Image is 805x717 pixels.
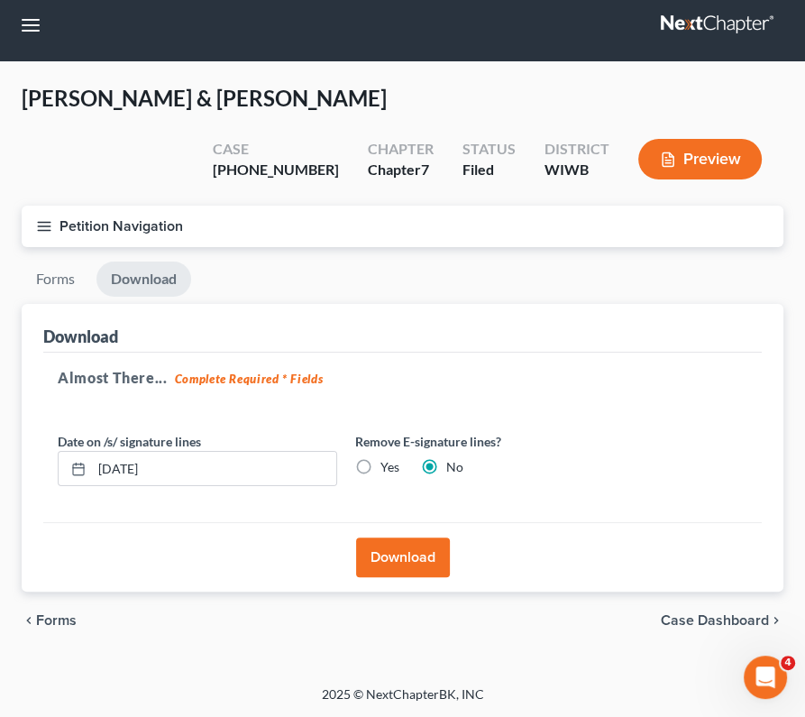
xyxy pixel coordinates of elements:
[446,458,463,476] label: No
[380,458,399,476] label: Yes
[356,538,450,577] button: Download
[175,372,324,386] strong: Complete Required * Fields
[769,613,783,628] i: chevron_right
[213,139,339,160] div: Case
[213,160,339,180] div: [PHONE_NUMBER]
[544,139,609,160] div: District
[661,613,769,628] span: Case Dashboard
[22,206,783,247] button: Petition Navigation
[462,160,516,180] div: Filed
[58,432,201,451] label: Date on /s/ signature lines
[36,613,77,628] span: Forms
[22,85,387,111] span: [PERSON_NAME] & [PERSON_NAME]
[22,613,36,628] i: chevron_left
[638,139,762,179] button: Preview
[22,262,89,297] a: Forms
[462,139,516,160] div: Status
[368,160,434,180] div: Chapter
[43,326,118,347] div: Download
[92,452,336,486] input: MM/DD/YYYY
[355,432,635,451] label: Remove E-signature lines?
[58,367,747,389] h5: Almost There...
[544,160,609,180] div: WIWB
[22,613,101,628] button: chevron_left Forms
[96,262,191,297] a: Download
[744,656,787,699] iframe: Intercom live chat
[421,161,429,178] span: 7
[781,656,795,670] span: 4
[661,613,783,628] a: Case Dashboard chevron_right
[368,139,434,160] div: Chapter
